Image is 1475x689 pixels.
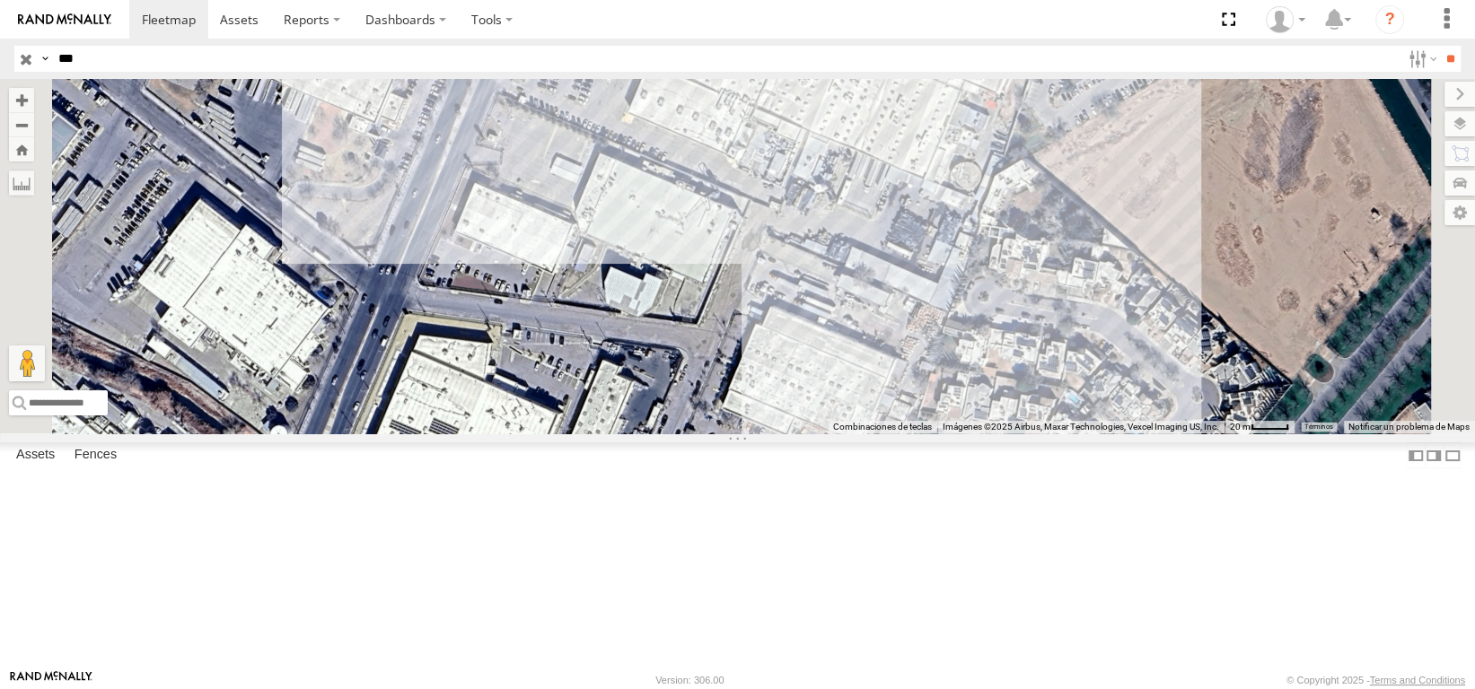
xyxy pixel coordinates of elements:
[1286,675,1465,685] div: © Copyright 2025 -
[1348,422,1470,432] a: Notificar un problema de Maps
[1407,442,1425,468] label: Dock Summary Table to the Left
[9,137,34,161] button: Zoom Home
[38,46,52,72] label: Search Query
[1425,442,1443,468] label: Dock Summary Table to the Right
[66,443,126,468] label: Fences
[1230,422,1251,432] span: 20 m
[9,170,34,196] label: Measure
[1370,675,1465,685] a: Terms and Conditions
[1444,442,1462,468] label: Hide Summary Table
[18,13,111,26] img: rand-logo.svg
[655,675,724,685] div: Version: 306.00
[1375,5,1404,34] i: ?
[1444,200,1475,225] label: Map Settings
[833,421,932,433] button: Combinaciones de teclas
[1304,423,1333,430] a: Términos (se abre en una nueva pestaña)
[10,671,92,689] a: Visit our Website
[9,88,34,112] button: Zoom in
[943,422,1219,432] span: Imágenes ©2025 Airbus, Maxar Technologies, Vexcel Imaging US, Inc.
[9,112,34,137] button: Zoom out
[7,443,64,468] label: Assets
[1260,6,1312,33] div: Erick Ramirez
[1401,46,1440,72] label: Search Filter Options
[9,345,45,381] button: Arrastra al hombrecito al mapa para abrir Street View
[1225,421,1295,433] button: Escala del mapa: 20 m por 39 píxeles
